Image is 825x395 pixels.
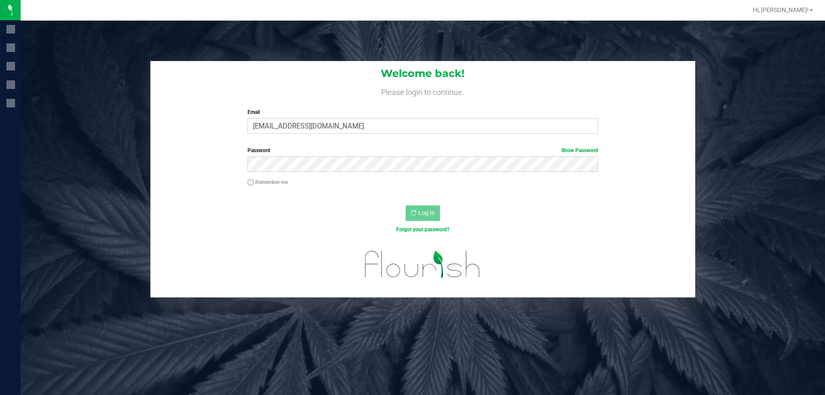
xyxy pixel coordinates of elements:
[247,180,254,186] input: Remember me
[150,86,695,96] h4: Please login to continue.
[406,205,440,221] button: Log In
[150,68,695,79] h1: Welcome back!
[561,147,598,153] a: Show Password
[418,209,435,216] span: Log In
[247,108,598,116] label: Email
[753,6,809,13] span: Hi, [PERSON_NAME]!
[396,227,449,233] a: Forgot your password?
[354,242,491,286] img: flourish_logo.svg
[247,178,288,186] label: Remember me
[247,147,270,153] span: Password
